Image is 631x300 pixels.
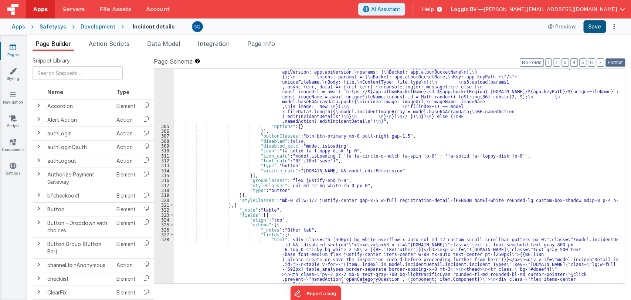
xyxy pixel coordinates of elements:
[583,20,606,33] button: Save
[154,124,174,129] div: 305
[198,40,230,47] span: Integration
[579,58,586,67] button: 5
[47,89,63,95] span: Name
[154,188,174,193] div: 318
[597,58,604,67] button: 7
[113,99,139,113] td: Element
[154,227,174,232] div: 326
[358,3,405,16] button: AI Assistant
[113,272,139,286] td: Element
[154,183,174,188] div: 317
[35,40,71,47] span: Page Builder
[113,168,139,189] td: Element
[44,99,113,113] td: Accordion
[44,154,113,168] td: authLogout
[44,168,113,189] td: Authorize Payment Gateway
[113,113,139,127] td: Action
[154,139,174,144] div: 308
[40,23,66,30] div: Safetysys
[113,140,139,154] td: Action
[154,154,174,158] div: 311
[154,198,174,203] div: 320
[154,232,174,237] div: 327
[44,258,113,272] td: channelJoinAnonymous
[588,58,595,67] button: 6
[154,203,174,208] div: 321
[451,6,625,13] button: Loggix BV — [PERSON_NAME][EMAIL_ADDRESS][DOMAIN_NAME]
[154,129,174,134] div: 306
[545,58,552,67] button: 1
[154,208,174,212] div: 322
[247,40,275,47] span: Page Info
[154,168,174,173] div: 314
[451,6,484,13] span: Loggix BV —
[133,24,175,29] h4: Incident details
[113,127,139,140] td: Action
[44,216,113,237] td: Button - Dropdown with choices
[562,58,569,67] button: 3
[154,134,174,138] div: 307
[154,55,174,124] div: 304
[543,21,580,33] button: Preview
[154,213,174,218] div: 323
[44,237,113,258] td: Button Group (Button Bar)
[44,286,113,299] td: ClearFix
[154,163,174,168] div: 313
[154,158,174,163] div: 312
[113,202,139,216] td: Element
[12,23,25,30] div: Apps
[570,58,578,67] button: 4
[192,21,203,32] img: 385c22c1e7ebf23f884cbf6fb2c72b80
[113,154,139,168] td: Action
[100,6,132,13] span: File Assets
[113,237,139,258] td: Element
[33,6,48,13] span: Apps
[44,127,113,140] td: authLogin
[609,21,619,32] button: Options
[113,189,139,202] td: Element
[484,6,617,13] span: [PERSON_NAME][EMAIL_ADDRESS][DOMAIN_NAME]
[154,193,174,198] div: 319
[422,6,434,13] span: Help
[113,258,139,272] td: Action
[154,173,174,178] div: 315
[154,57,193,66] span: Page Schema
[33,66,123,80] input: Search Snippets ...
[605,58,625,67] button: Format
[154,178,174,183] div: 316
[116,89,129,95] span: Type
[553,58,560,67] button: 2
[81,23,115,30] div: Development
[520,58,544,67] button: No Folds
[154,218,174,222] div: 324
[147,40,180,47] span: Data Model
[154,144,174,148] div: 309
[44,272,113,286] td: checklist
[113,286,139,299] td: Element
[44,189,113,202] td: bfcheckbox1
[62,6,85,13] span: Servers
[154,148,174,153] div: 310
[371,6,400,13] span: AI Assistant
[33,57,70,64] span: Snippet Library
[89,40,129,47] span: Action Scripts
[44,113,113,127] td: Alert Action
[113,216,139,237] td: Element
[44,140,113,154] td: authLoginOauth
[154,222,174,227] div: 325
[44,202,113,216] td: Button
